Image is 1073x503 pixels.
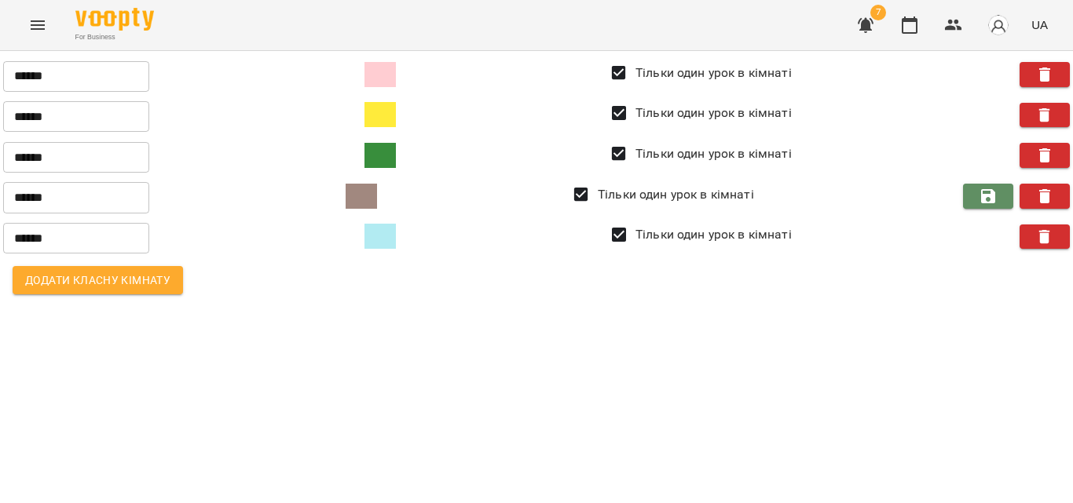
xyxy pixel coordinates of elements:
[635,64,792,82] span: Тільки один урок в кімнаті
[13,266,183,294] button: Додати класну кімнату
[1031,16,1048,33] span: UA
[25,271,170,290] span: Додати класну кімнату
[19,6,57,44] button: Menu
[1025,10,1054,39] button: UA
[635,144,792,163] span: Тільки один урок в кімнаті
[870,5,886,20] span: 7
[635,225,792,244] span: Тільки один урок в кімнаті
[75,32,154,42] span: For Business
[635,104,792,122] span: Тільки один урок в кімнаті
[598,185,754,204] span: Тільки один урок в кімнаті
[75,8,154,31] img: Voopty Logo
[987,14,1009,36] img: avatar_s.png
